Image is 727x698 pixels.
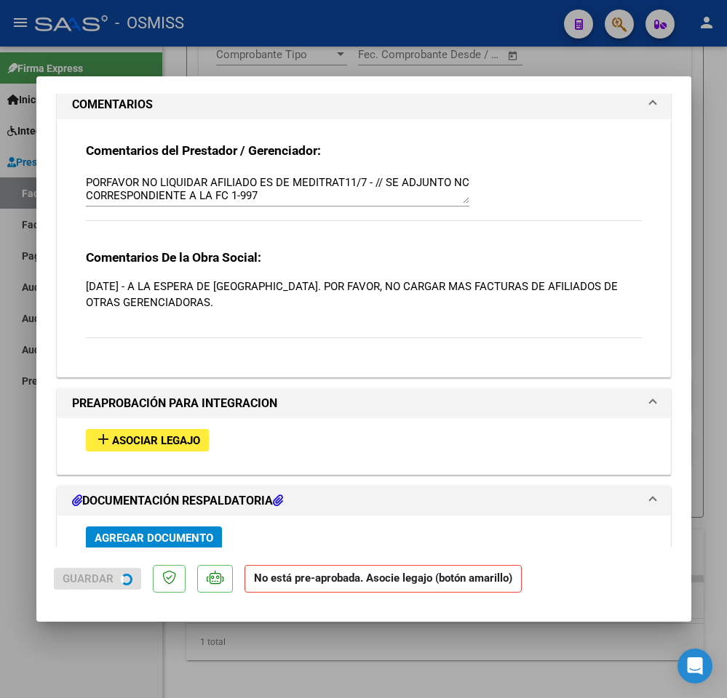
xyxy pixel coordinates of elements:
div: PREAPROBACIÓN PARA INTEGRACION [57,418,670,474]
h1: DOCUMENTACIÓN RESPALDATORIA [72,492,283,510]
div: Open Intercom Messenger [678,649,712,683]
mat-expansion-panel-header: COMENTARIOS [57,90,670,119]
span: Guardar [63,572,114,585]
p: [DATE] - A LA ESPERA DE [GEOGRAPHIC_DATA]. POR FAVOR, NO CARGAR MAS FACTURAS DE AFILIADOS DE OTRA... [86,278,642,310]
strong: Comentarios De la Obra Social: [86,250,261,265]
h1: PREAPROBACIÓN PARA INTEGRACION [72,395,277,412]
button: Agregar Documento [86,526,222,549]
button: Guardar [54,568,141,590]
span: Agregar Documento [95,531,213,545]
span: Asociar Legajo [112,434,200,447]
strong: No está pre-aprobada. Asocie legajo (botón amarillo) [245,565,522,593]
div: COMENTARIOS [57,119,670,377]
h1: COMENTARIOS [72,96,153,113]
strong: Comentarios del Prestador / Gerenciador: [86,143,321,158]
mat-expansion-panel-header: PREAPROBACIÓN PARA INTEGRACION [57,389,670,418]
button: Asociar Legajo [86,429,209,452]
mat-expansion-panel-header: DOCUMENTACIÓN RESPALDATORIA [57,486,670,516]
mat-icon: add [95,430,112,448]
